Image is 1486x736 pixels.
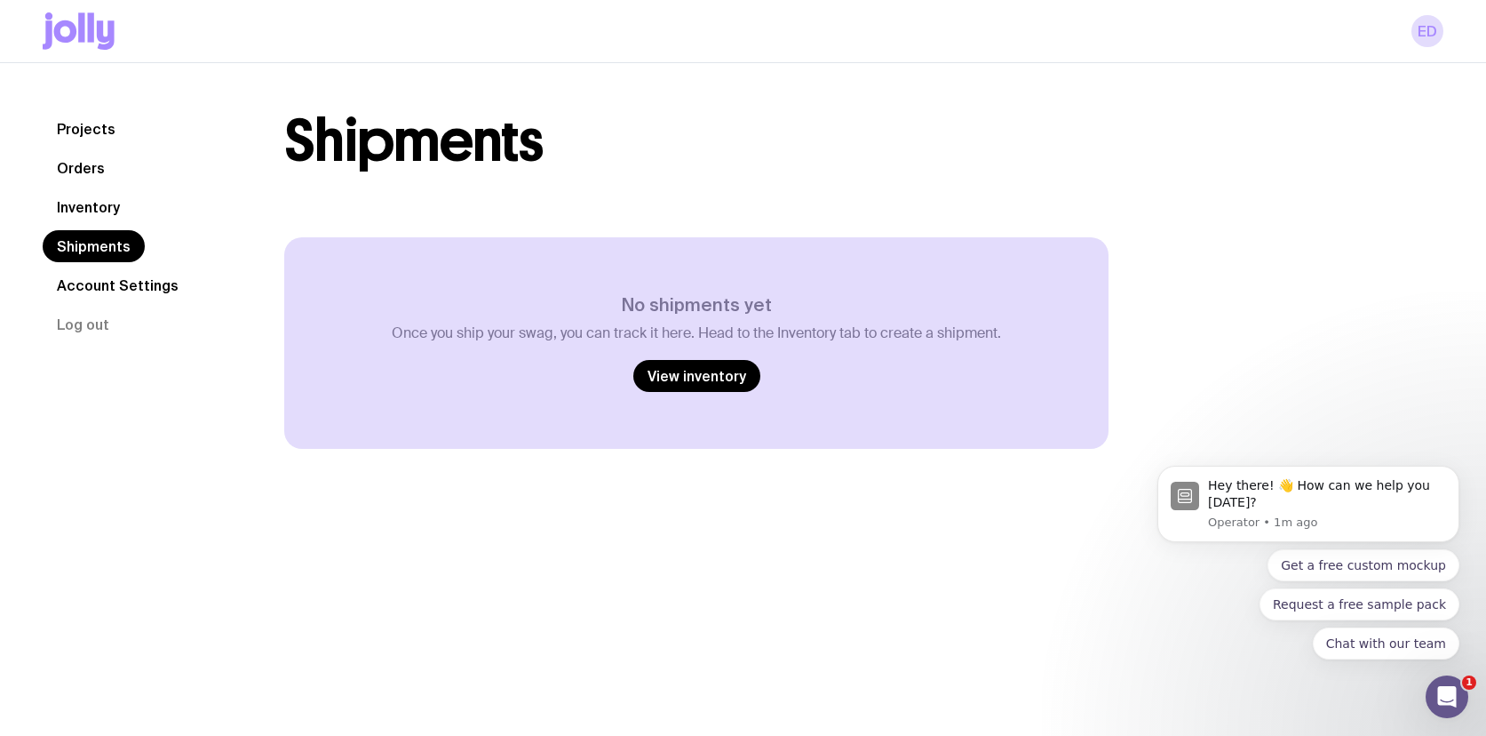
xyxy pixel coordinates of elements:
[284,113,543,170] h1: Shipments
[43,269,193,301] a: Account Settings
[43,308,123,340] button: Log out
[1411,15,1443,47] a: ED
[43,191,134,223] a: Inventory
[392,324,1001,342] p: Once you ship your swag, you can track it here. Head to the Inventory tab to create a shipment.
[1426,676,1468,718] iframe: Intercom live chat
[43,230,145,262] a: Shipments
[1462,676,1476,690] span: 1
[43,113,130,145] a: Projects
[392,294,1001,316] h3: No shipments yet
[1131,329,1486,688] iframe: Intercom notifications message
[43,152,119,184] a: Orders
[633,360,760,392] a: View inventory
